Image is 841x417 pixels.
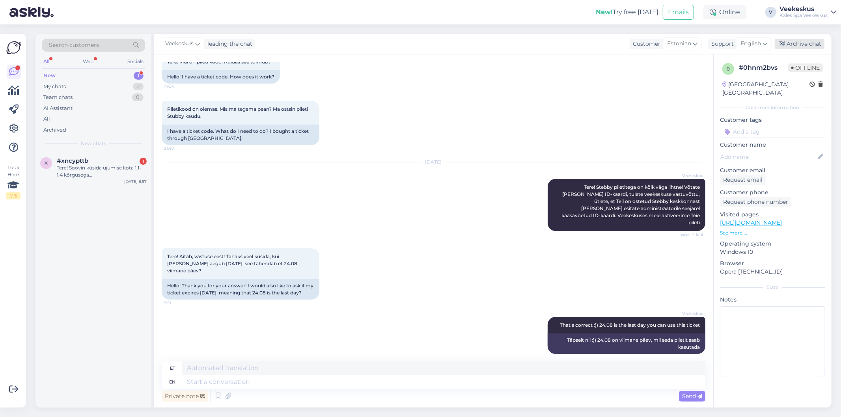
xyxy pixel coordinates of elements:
[720,240,825,248] p: Operating system
[720,210,825,219] p: Visited pages
[720,219,782,226] a: [URL][DOMAIN_NAME]
[682,393,702,400] span: Send
[673,311,703,316] span: Veekeskus
[720,126,825,138] input: Add a tag
[779,12,828,19] div: Kales Spa Veekeskus
[727,66,730,72] span: 0
[165,39,194,48] span: Veekeskus
[82,56,95,67] div: Web
[57,157,88,164] span: #xncypttb
[170,375,176,389] div: en
[170,361,175,375] div: et
[6,40,21,55] img: Askly Logo
[81,140,106,147] span: New chats
[42,56,51,67] div: All
[740,39,761,48] span: English
[630,40,660,48] div: Customer
[124,179,147,184] div: [DATE] 9:57
[673,231,703,237] span: Seen ✓ 8:18
[720,259,825,268] p: Browser
[779,6,828,12] div: Veekeskus
[708,40,734,48] div: Support
[720,141,825,149] p: Customer name
[722,80,809,97] div: [GEOGRAPHIC_DATA], [GEOGRAPHIC_DATA]
[164,300,194,306] span: 9:51
[43,104,73,112] div: AI Assistant
[164,84,194,90] span: 21:43
[43,72,56,80] div: New
[788,63,823,72] span: Offline
[720,229,825,236] p: See more ...
[720,116,825,124] p: Customer tags
[162,391,208,402] div: Private note
[720,104,825,111] div: Customer information
[720,166,825,175] p: Customer email
[720,248,825,256] p: Windows 10
[43,115,50,123] div: All
[775,39,824,49] div: Archive chat
[720,153,816,161] input: Add name
[162,125,319,145] div: I have a ticket code. What do I need to do? I bought a ticket through [GEOGRAPHIC_DATA].
[548,333,705,354] div: Täpselt nii :)) 24.08 on viimane päev, mil seda piletit saab kasutada
[167,106,309,119] span: Piletikood on olemas. Mis ma tegema pean? Ma ostsin pileti Stubby kaudu.
[596,8,613,16] b: New!
[162,70,280,84] div: Hello! I have a ticket code. How does it work?
[162,279,319,300] div: Hello! Thank you for your answer! I would also like to ask if my ticket expires [DATE], meaning t...
[57,164,147,179] div: Tere! Soovin küsida ujumise kota 1.1-1.4 kõrgusega [PERSON_NAME]/basseinis. Mu klient soovisi tul...
[720,175,766,185] div: Request email
[6,192,21,199] div: 1 / 3
[164,145,194,151] span: 21:47
[720,268,825,276] p: Opera [TECHNICAL_ID]
[703,5,746,19] div: Online
[720,197,791,207] div: Request phone number
[204,40,252,48] div: leading the chat
[162,158,705,166] div: [DATE]
[134,72,144,80] div: 1
[667,39,691,48] span: Estonian
[720,296,825,304] p: Notes
[720,188,825,197] p: Customer phone
[140,158,147,165] div: 1
[765,7,776,18] div: V
[43,83,66,91] div: My chats
[133,83,144,91] div: 2
[779,6,836,19] a: VeekeskusKales Spa Veekeskus
[167,253,298,274] span: Tere! Aitah, vastuse eest! Tahaks veel küsida, kui [PERSON_NAME] aegub [DATE], see tähendab et 24...
[43,93,73,101] div: Team chats
[126,56,145,67] div: Socials
[561,184,701,225] span: Tere! Stebby piletitega on kõik väga lihtne! Võtate [PERSON_NAME] ID-kaardi, tulete veekeskuse va...
[739,63,788,73] div: # 0hnm2bvs
[720,284,825,291] div: Extra
[43,126,66,134] div: Archived
[673,173,703,179] span: Veekeskus
[132,93,144,101] div: 0
[45,160,48,166] span: x
[663,5,694,20] button: Emails
[49,41,99,49] span: Search customers
[6,164,21,199] div: Look Here
[596,7,660,17] div: Try free [DATE]:
[560,322,700,328] span: That's correct :)) 24.08 is the last day you can use this ticket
